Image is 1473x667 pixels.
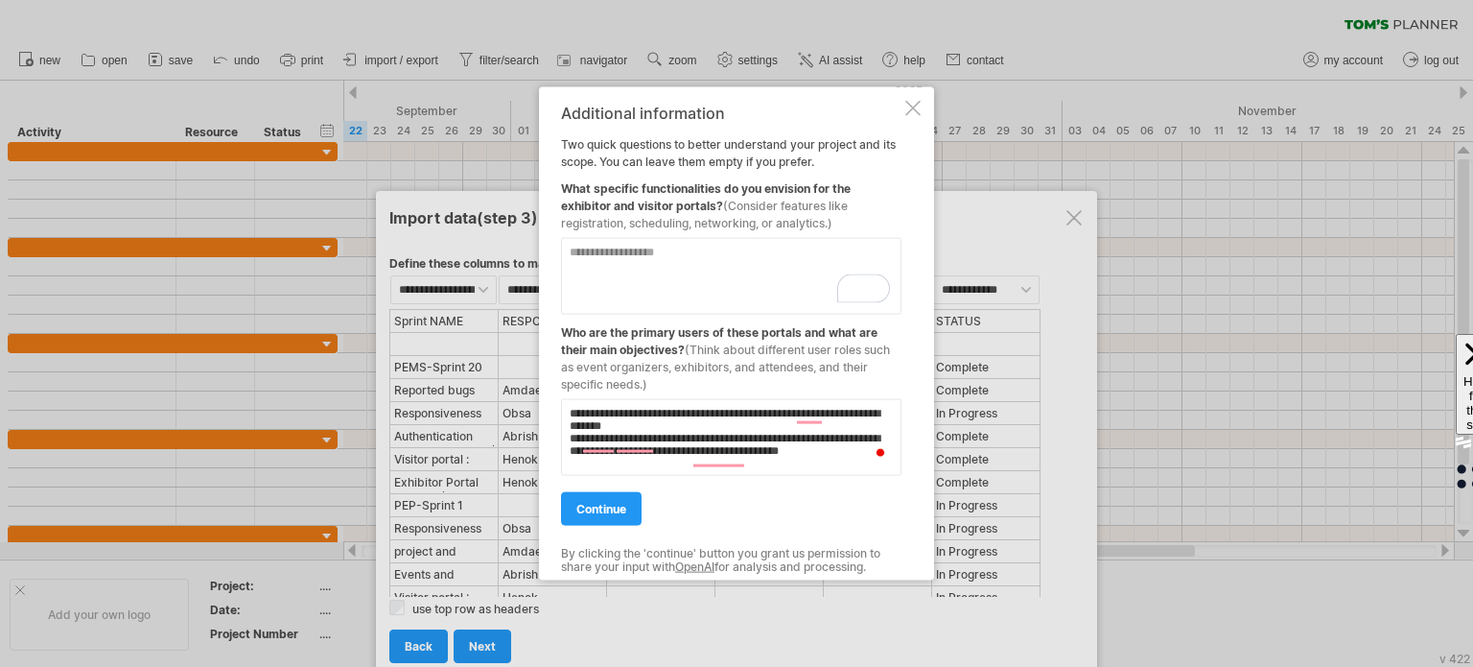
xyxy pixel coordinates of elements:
div: By clicking the 'continue' button you grant us permission to share your input with for analysis a... [561,546,901,574]
a: continue [561,491,642,525]
div: What specific functionalities do you envision for the exhibitor and visitor portals? [561,170,901,231]
div: Who are the primary users of these portals and what are their main objectives? [561,314,901,393]
div: Two quick questions to better understand your project and its scope. You can leave them empty if ... [561,104,901,563]
textarea: To enrich screen reader interactions, please activate Accessibility in Grammarly extension settings [561,398,901,475]
textarea: To enrich screen reader interactions, please activate Accessibility in Grammarly extension settings [561,237,901,314]
div: Additional information [561,104,901,121]
a: OpenAI [675,560,714,574]
span: (Think about different user roles such as event organizers, exhibitors, and attendees, and their ... [561,342,890,391]
span: continue [576,501,626,515]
